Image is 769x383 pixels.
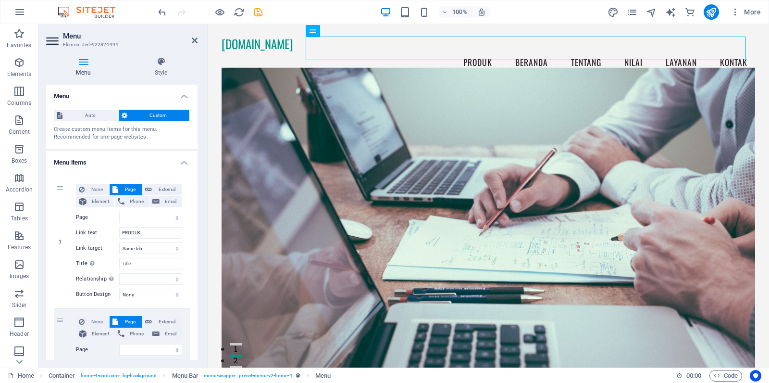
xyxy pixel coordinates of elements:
[7,41,31,49] p: Favorites
[46,85,198,102] h4: Menu
[676,370,702,382] h6: Session time
[202,370,292,382] span: . menu-wrapper .preset-menu-v2-home-4
[22,342,34,345] button: 3
[608,7,619,18] i: Design (Ctrl+Alt+Y)
[124,57,198,77] h4: Style
[149,328,182,340] button: Email
[665,7,676,18] i: AI Writer
[119,110,190,121] button: Custom
[79,370,157,382] span: . home-4-container .bg-background
[110,316,142,328] button: Page
[110,184,142,195] button: Page
[76,212,119,223] label: Page
[155,316,179,328] span: External
[76,258,119,269] label: Title
[127,196,146,207] span: Phone
[452,6,468,18] h6: 100%
[438,6,472,18] button: 100%
[627,7,638,18] i: Pages (Ctrl+Alt+S)
[76,196,114,207] button: Element
[646,7,657,18] i: Navigator
[49,370,75,382] span: Click to select. Double-click to edit
[54,110,118,121] button: Auto
[234,7,245,18] i: Reload page
[76,243,119,254] label: Link target
[296,373,300,378] i: This element is a customizable preset
[76,184,109,195] button: None
[55,6,127,18] img: Editor Logo
[89,196,112,207] span: Element
[162,328,179,340] span: Email
[693,372,695,379] span: :
[76,289,119,300] label: Button Design
[53,238,67,246] em: 1
[119,227,182,239] input: Link text...
[115,196,149,207] button: Phone
[54,126,190,141] div: Create custom menu items for this menu. Recommended for one-page websites.
[149,196,182,207] button: Email
[731,7,761,17] span: More
[49,370,331,382] nav: breadcrumb
[130,110,187,121] span: Custom
[714,370,738,382] span: Code
[65,110,115,121] span: Auto
[76,316,109,328] button: None
[87,316,106,328] span: None
[63,32,198,40] h2: Menu
[119,359,182,371] input: Link text...
[608,6,619,18] button: design
[8,370,34,382] a: Click to cancel selection. Double-click to open Pages
[684,6,696,18] button: commerce
[121,316,139,328] span: Page
[646,6,657,18] button: navigator
[172,370,199,382] span: Click to select. Double-click to edit
[704,4,719,20] button: publish
[162,196,179,207] span: Email
[7,70,32,78] p: Elements
[157,7,168,18] i: Undo: Change menu items (Ctrl+Z)
[8,243,31,251] p: Features
[709,370,742,382] button: Code
[22,331,34,333] button: 2
[155,184,179,195] span: External
[76,328,114,340] button: Element
[12,157,27,165] p: Boxes
[750,370,761,382] button: Usercentrics
[156,6,168,18] button: undo
[63,40,178,49] h3: Element #ed-922824994
[627,6,638,18] button: pages
[142,316,182,328] button: External
[233,6,245,18] button: reload
[9,128,30,136] p: Content
[6,186,33,193] p: Accordion
[253,7,264,18] i: Save (Ctrl+S)
[477,8,486,16] i: On resize automatically adjust zoom level to fit chosen device.
[46,151,198,168] h4: Menu items
[76,344,119,356] label: Page
[142,184,182,195] button: External
[11,215,28,222] p: Tables
[115,328,149,340] button: Phone
[12,301,27,309] p: Slider
[76,359,119,371] label: Link text
[706,7,717,18] i: Publish
[686,370,701,382] span: 00 00
[684,7,695,18] i: Commerce
[665,6,677,18] button: text_generator
[10,272,29,280] p: Images
[76,227,119,239] label: Link text
[7,99,31,107] p: Columns
[10,330,29,338] p: Header
[87,184,106,195] span: None
[119,258,182,269] input: Title
[252,6,264,18] button: save
[46,57,124,77] h4: Menu
[76,273,119,285] label: Relationship
[727,4,765,20] button: More
[89,328,112,340] span: Element
[121,184,139,195] span: Page
[127,328,146,340] span: Phone
[22,319,34,321] button: 1
[315,370,331,382] span: Click to select. Double-click to edit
